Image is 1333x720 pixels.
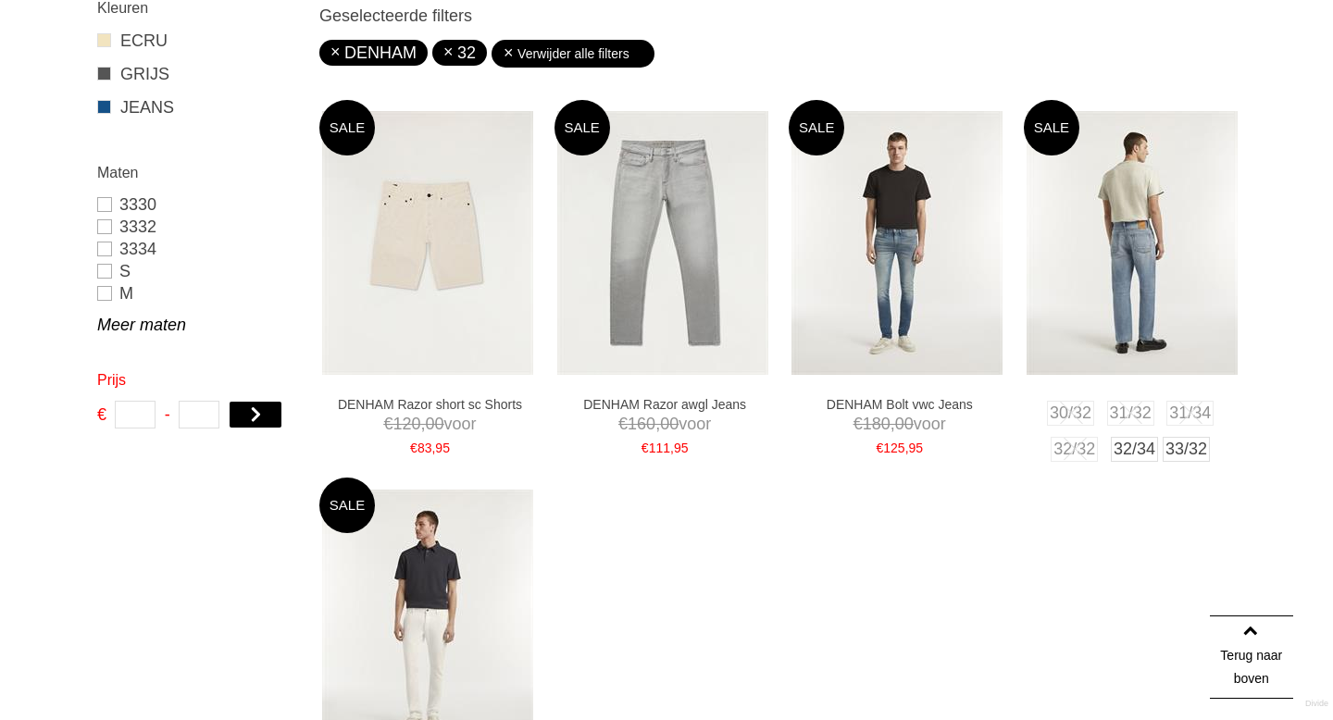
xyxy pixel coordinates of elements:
img: DENHAM Bolt vwc Jeans [791,111,1003,375]
span: 95 [435,441,450,455]
a: 32/34 [1111,437,1158,462]
a: JEANS [97,95,296,119]
span: 111 [649,441,670,455]
span: voor [798,413,1002,436]
span: voor [329,413,532,436]
span: , [431,441,435,455]
span: € [383,415,392,433]
a: DENHAM Bolt vwc Jeans [798,396,1002,413]
a: M [97,282,296,304]
a: 3334 [97,238,296,260]
span: , [891,415,895,433]
span: € [876,441,883,455]
a: ECRU [97,29,296,53]
a: DENHAM Razor short sc Shorts [329,396,532,413]
span: € [410,441,417,455]
h2: Maten [97,161,296,184]
span: 00 [895,415,914,433]
a: DENHAM [330,43,417,62]
h2: Prijs [97,368,296,391]
span: 00 [660,415,679,433]
span: 83 [417,441,432,455]
a: Meer maten [97,314,296,336]
a: 3332 [97,216,296,238]
span: € [853,415,863,433]
span: € [97,401,106,428]
img: DENHAM Razor awgl Jeans [557,111,768,375]
a: Divide [1305,692,1328,715]
a: Verwijder alle filters [503,40,643,68]
img: DENHAM Razor short sc Shorts [322,111,533,375]
span: , [655,415,660,433]
a: GRIJS [97,62,296,86]
a: S [97,260,296,282]
span: voor [563,413,766,436]
a: DENHAM Razor awgl Jeans [563,396,766,413]
a: Terug naar boven [1210,615,1293,699]
span: 160 [628,415,655,433]
span: , [421,415,426,433]
span: € [618,415,628,433]
a: 3330 [97,193,296,216]
img: DENHAM Dagger clw Jeans [1027,111,1238,375]
span: 00 [426,415,444,433]
span: € [642,441,649,455]
span: - [165,401,170,428]
span: , [670,441,674,455]
a: 33/32 [1163,437,1210,462]
span: 120 [392,415,420,433]
span: , [905,441,909,455]
span: 180 [863,415,891,433]
h3: Geselecteerde filters [319,6,1245,26]
span: 125 [883,441,904,455]
a: 32 [443,43,476,62]
span: 95 [674,441,689,455]
span: 95 [909,441,924,455]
